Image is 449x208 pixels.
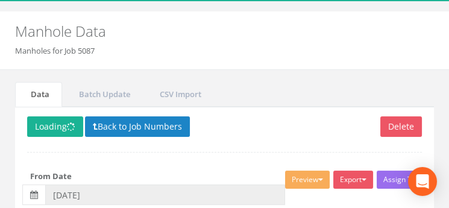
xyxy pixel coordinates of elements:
button: Preview [285,171,330,189]
button: Loading [27,116,83,137]
button: Back to Job Numbers [85,116,190,137]
button: Assign To [377,171,427,189]
h2: Manhole Data [15,24,434,39]
input: From Date [45,184,286,205]
button: Export [333,171,373,189]
label: From Date [30,171,72,182]
a: Batch Update [63,82,143,107]
div: Open Intercom Messenger [408,167,437,196]
li: Manholes for Job 5087 [15,45,95,57]
a: Data [15,82,62,107]
button: Delete [380,116,422,137]
a: CSV Import [144,82,214,107]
